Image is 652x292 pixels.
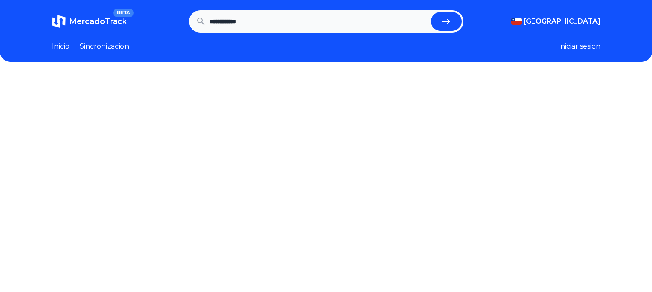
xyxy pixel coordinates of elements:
[52,15,127,28] a: MercadoTrackBETA
[52,41,69,52] a: Inicio
[69,17,127,26] span: MercadoTrack
[511,16,601,27] button: [GEOGRAPHIC_DATA]
[52,15,66,28] img: MercadoTrack
[80,41,129,52] a: Sincronizacion
[511,18,522,25] img: Chile
[558,41,601,52] button: Iniciar sesion
[523,16,601,27] span: [GEOGRAPHIC_DATA]
[113,9,133,17] span: BETA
